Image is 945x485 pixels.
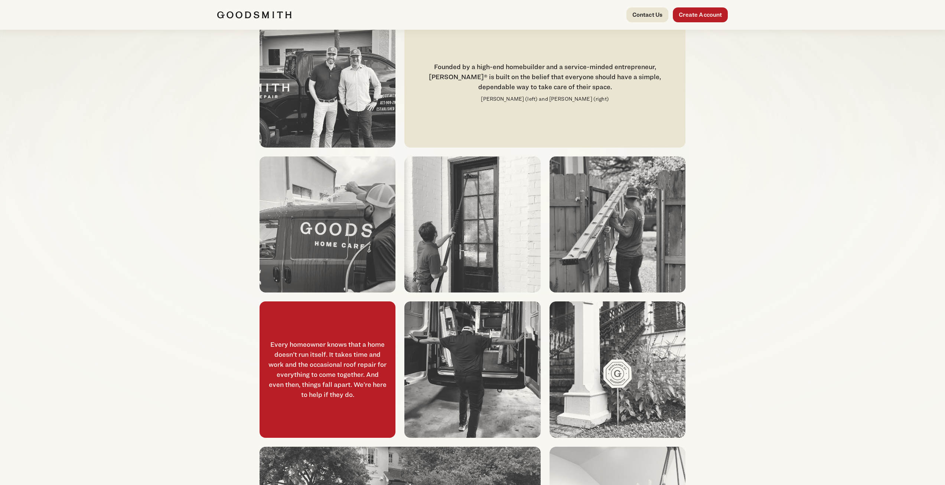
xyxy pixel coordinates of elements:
p: [PERSON_NAME] (left) and [PERSON_NAME] (right) [481,95,609,103]
div: Every homeowner knows that a home doesn’t run itself. It takes time and work and the occasional r... [268,339,387,400]
img: Goodsmith [217,11,291,19]
a: Contact Us [626,7,669,22]
img: Goodsmith technician cleaning van [260,156,395,292]
a: Create Account [673,7,728,22]
div: Founded by a high-end homebuilder and a service-minded entrepreneur, [PERSON_NAME]® is built on t... [413,62,676,92]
